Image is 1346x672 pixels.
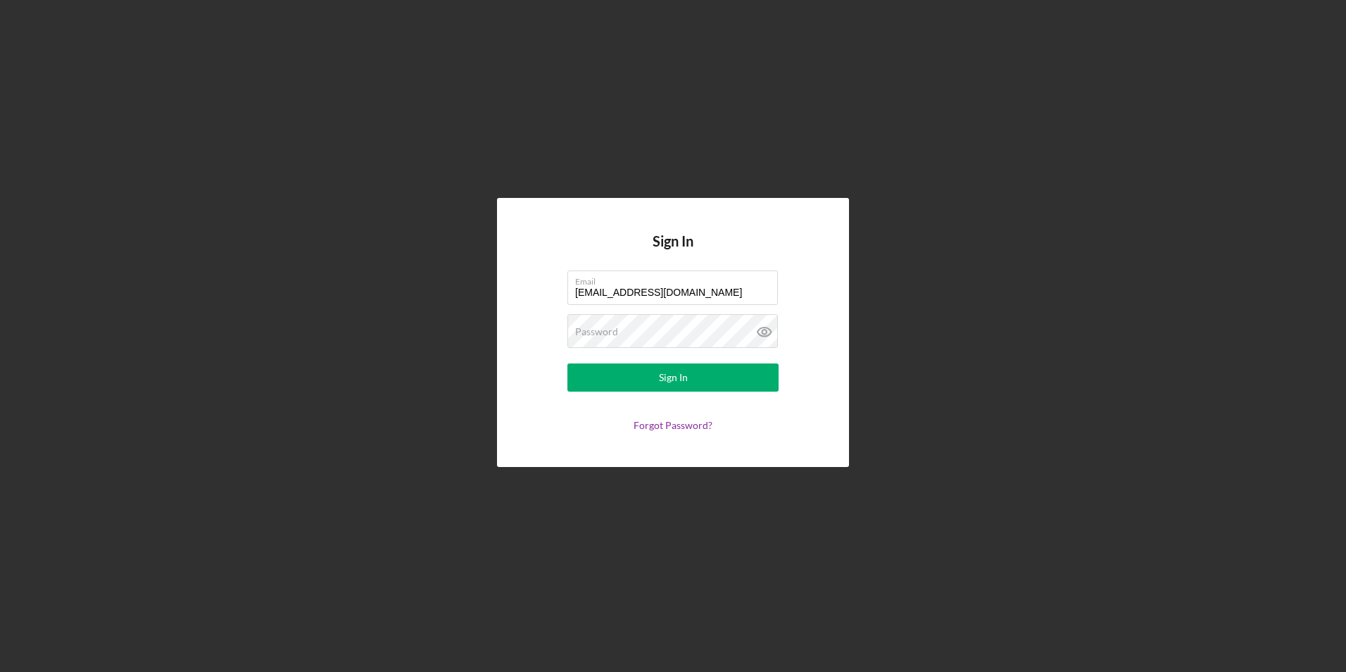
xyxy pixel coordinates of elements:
[634,419,712,431] a: Forgot Password?
[659,363,688,392] div: Sign In
[653,233,693,270] h4: Sign In
[567,363,779,392] button: Sign In
[575,326,618,337] label: Password
[575,271,778,287] label: Email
